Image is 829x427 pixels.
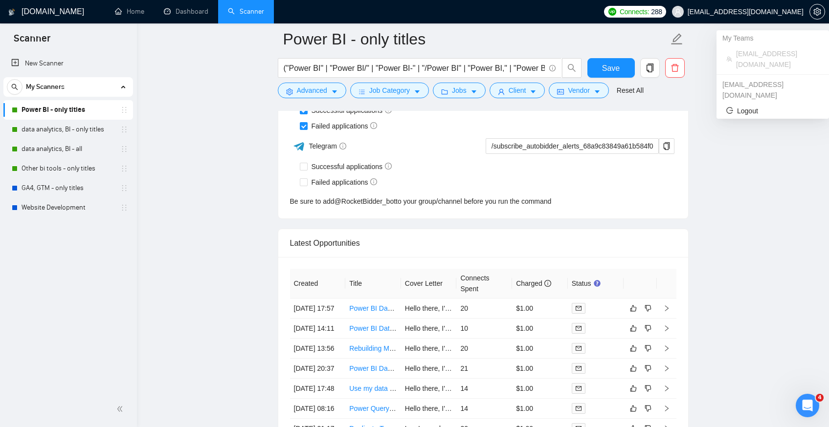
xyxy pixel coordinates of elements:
span: mail [576,345,582,351]
span: double-left [116,404,126,414]
li: New Scanner [3,54,133,73]
span: holder [120,184,128,192]
span: Connects: [620,6,649,17]
span: 288 [651,6,662,17]
span: Telegram [309,142,346,150]
span: user [498,88,505,95]
span: Successful applications [308,161,396,172]
span: info-circle [544,280,551,287]
span: right [663,365,670,372]
a: Other bi tools - only titles [22,159,114,178]
span: holder [120,106,128,114]
button: delete [665,58,685,78]
td: Power BI Data Visualization Specialist Needed [345,319,401,339]
a: Use my data to build a prioritisation matrix in PowerBI and Excel - two day turnaround [349,384,608,392]
span: mail [576,385,582,391]
button: Save [587,58,635,78]
span: caret-down [471,88,477,95]
span: like [630,304,637,312]
td: Use my data to build a prioritisation matrix in PowerBI and Excel - two day turnaround [345,379,401,399]
td: 14 [456,399,512,419]
button: setting [809,4,825,20]
span: Charged [516,279,551,287]
a: Power BI Dashboard & Excel Template Developer [349,304,500,312]
span: right [663,305,670,312]
span: caret-down [331,88,338,95]
td: 14 [456,379,512,399]
td: $1.00 [512,339,568,359]
span: copy [641,64,659,72]
img: ww3wtPAAAAAElFTkSuQmCC [293,140,305,152]
a: Rebuilding MicroStrategy Dashboard and reports in Power BI [349,344,535,352]
button: like [627,383,639,394]
td: 20 [456,299,512,319]
td: $1.00 [512,399,568,419]
span: Job Category [369,85,410,96]
input: Scanner name... [283,27,669,51]
td: 10 [456,319,512,339]
button: like [627,363,639,374]
span: delete [666,64,684,72]
span: mail [576,305,582,311]
a: Reset All [617,85,644,96]
td: [DATE] 08:16 [290,399,346,419]
span: setting [286,88,293,95]
td: $1.00 [512,379,568,399]
td: 20 [456,339,512,359]
iframe: Intercom live chat [796,394,819,417]
button: dislike [642,342,654,354]
a: searchScanner [228,7,264,16]
th: Title [345,269,401,299]
span: like [630,405,637,412]
a: data analytics, BI - all [22,139,114,159]
span: bars [358,88,365,95]
a: New Scanner [11,54,125,73]
span: 4 [816,394,824,402]
span: right [663,345,670,352]
span: like [630,324,637,332]
span: caret-down [594,88,601,95]
button: dislike [642,322,654,334]
span: info-circle [370,178,377,185]
a: Power BI - only titles [22,100,114,120]
span: mail [576,325,582,331]
a: homeHome [115,7,144,16]
th: Status [568,269,624,299]
span: info-circle [385,163,392,170]
td: Rebuilding MicroStrategy Dashboard and reports in Power BI [345,339,401,359]
div: Latest Opportunities [290,229,676,257]
button: like [627,302,639,314]
span: dislike [645,304,651,312]
span: Failed applications [308,121,381,131]
button: dislike [642,363,654,374]
span: dislike [645,324,651,332]
button: userClientcaret-down [490,83,545,98]
a: dashboardDashboard [164,7,208,16]
span: holder [120,145,128,153]
img: logo [8,4,15,20]
span: folder [441,88,448,95]
td: 21 [456,359,512,379]
span: mail [576,365,582,371]
button: like [627,342,639,354]
a: Power BI Data Visualization Specialist Needed [349,324,491,332]
span: holder [120,126,128,133]
a: Website Development [22,198,114,217]
button: folderJobscaret-down [433,83,486,98]
a: Power BI Dashboard Development [349,364,455,372]
button: barsJob Categorycaret-down [350,83,429,98]
span: right [663,385,670,392]
td: [DATE] 17:48 [290,379,346,399]
td: Power BI Dashboard Development [345,359,401,379]
span: idcard [557,88,564,95]
span: Client [509,85,526,96]
span: team [726,56,732,62]
td: [DATE] 17:57 [290,299,346,319]
img: upwork-logo.png [608,8,616,16]
a: setting [809,8,825,16]
button: search [562,58,582,78]
th: Created [290,269,346,299]
span: Save [602,62,620,74]
div: My Teams [717,30,829,46]
span: dislike [645,405,651,412]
